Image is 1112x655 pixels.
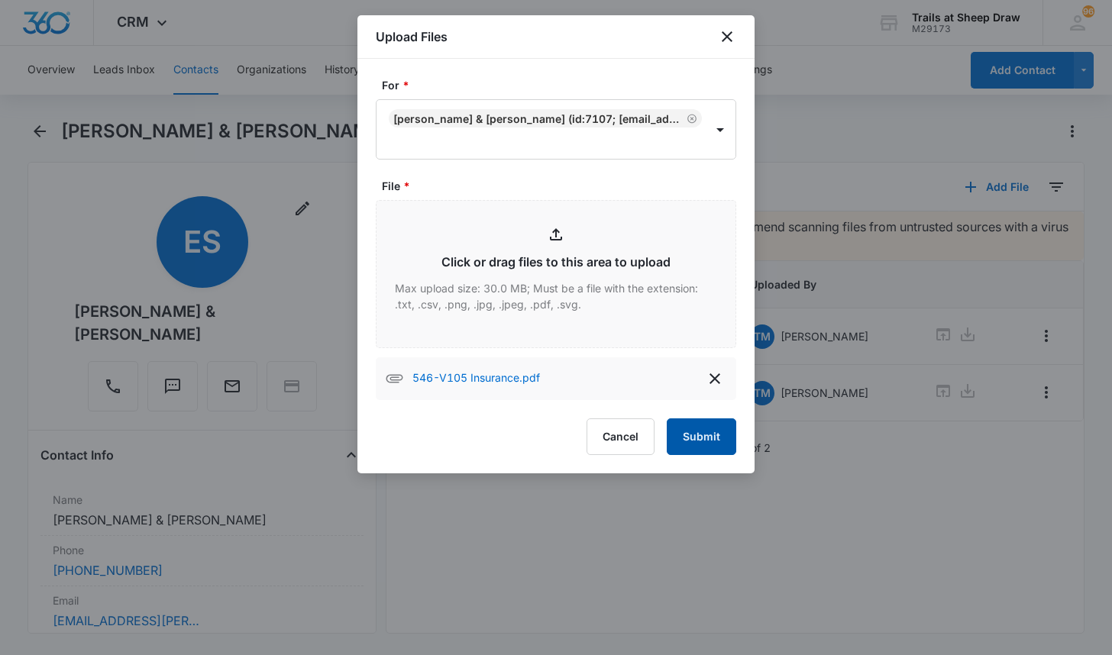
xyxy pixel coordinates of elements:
[667,418,736,455] button: Submit
[412,369,540,388] p: 546-V105 Insurance.pdf
[718,27,736,46] button: close
[393,112,684,125] div: [PERSON_NAME] & [PERSON_NAME] (ID:7107; [EMAIL_ADDRESS][PERSON_NAME][DOMAIN_NAME]; 9705761544)
[587,418,655,455] button: Cancel
[382,178,742,194] label: File
[382,77,742,93] label: For
[376,27,448,46] h1: Upload Files
[684,113,697,124] div: Remove Eric Sagel & Judy Sagel (ID:7107; ibe.eric@gmail.com; 9705761544)
[703,366,727,391] button: delete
